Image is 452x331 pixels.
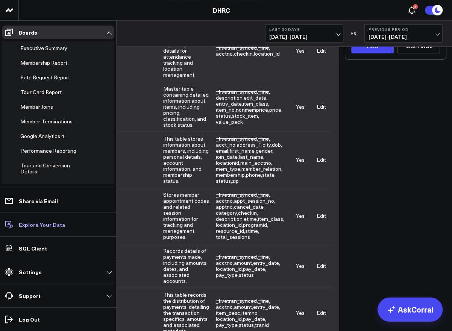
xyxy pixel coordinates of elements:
span: apptno [216,203,233,210]
span: Tour and Conversion Details [20,162,70,175]
span: pay_date [243,265,265,272]
span: , [253,303,280,310]
span: gender [256,147,272,154]
span: , [216,94,244,101]
span: , [243,221,268,228]
span: , [262,141,272,148]
a: Membership Report [20,60,67,66]
span: , [216,259,234,266]
span: itemno [241,309,258,316]
span: Member Terminations [20,118,73,125]
span: entry_date [253,259,279,266]
span: acctno [216,303,233,310]
span: , [216,106,236,113]
span: , [253,259,280,266]
a: SQL Client [2,241,114,255]
span: , [216,88,258,95]
span: status [239,321,254,328]
a: Google Analytics 4 [20,133,64,139]
span: description [216,94,243,101]
span: pay_type [216,321,238,328]
span: , [216,221,243,228]
span: , [216,153,239,160]
span: , [258,135,270,142]
span: acctno [216,197,233,204]
a: Edit [317,262,326,269]
span: description [216,215,243,222]
b: Last 30 Days [269,27,339,32]
td: Records check-in events for users at various locations, capturing essential details for attendanc... [163,20,216,82]
span: , [258,215,284,222]
span: main_acctno [240,159,271,166]
a: Member Terminations [20,118,73,125]
span: , [216,44,258,51]
a: Member Joins [20,104,53,110]
a: Tour Card Report [20,89,62,95]
span: , [269,106,282,113]
span: , [258,191,270,198]
td: Stores member appointment codes and related session information for tracking and management purpo... [163,188,216,244]
span: checkin [234,50,253,57]
span: , [239,153,264,160]
a: Edit [317,309,326,316]
span: , [240,159,272,166]
a: AskCorral [378,298,443,322]
span: , [246,171,262,178]
span: , [216,227,245,234]
span: _line [258,297,269,304]
a: Edit [317,103,326,110]
button: Previous Period[DATE]-[DATE] [364,24,443,43]
span: , [216,209,238,216]
p: SQL Client [19,245,47,251]
span: , [258,88,270,95]
span: nonmemprice [236,106,268,113]
span: resource_id [216,227,244,234]
span: item_desc [216,309,240,316]
td: Master table containing detailed information about items, including pricing, classification, and ... [163,82,216,132]
span: , [216,203,234,210]
span: Performance Reporting [20,147,76,154]
td: Yes [291,244,309,288]
b: Previous Period [369,27,438,32]
td: Yes [291,82,309,132]
span: location_id [216,315,242,322]
a: Active Members [20,183,59,189]
span: , [216,171,246,178]
span: appt_session_no [234,197,274,204]
span: entry_date [253,303,279,310]
span: , [216,271,239,278]
span: , [216,321,239,328]
a: DHRC [213,6,230,14]
span: first_name [229,147,255,154]
span: _fivetran_synced [216,297,257,304]
span: , [216,112,232,119]
span: , [243,265,266,272]
td: Records details of payments made, including amounts, dates, and associated accounts. [163,244,216,288]
span: _fivetran_synced [216,44,257,51]
a: Performance Reporting [20,148,76,154]
span: , [234,203,265,210]
span: edit_date [244,94,266,101]
span: _line [258,191,269,198]
div: VS [347,31,361,36]
span: , [244,215,258,222]
span: item_class [243,100,268,107]
span: location_id [216,265,242,272]
span: value_pack [216,118,243,125]
span: amount [234,303,252,310]
span: status [216,177,231,184]
span: dob [272,141,281,148]
span: Active Members [20,182,59,190]
span: , [258,44,270,51]
span: phone [246,171,261,178]
span: cancel_date [234,203,264,210]
span: acct_no [216,141,235,148]
span: , [258,253,270,260]
span: , [216,141,237,148]
span: state [262,171,275,178]
a: Edit [317,156,326,163]
span: _line [258,135,269,142]
div: 2 [413,4,418,9]
span: , [238,209,258,216]
span: , [234,259,253,266]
